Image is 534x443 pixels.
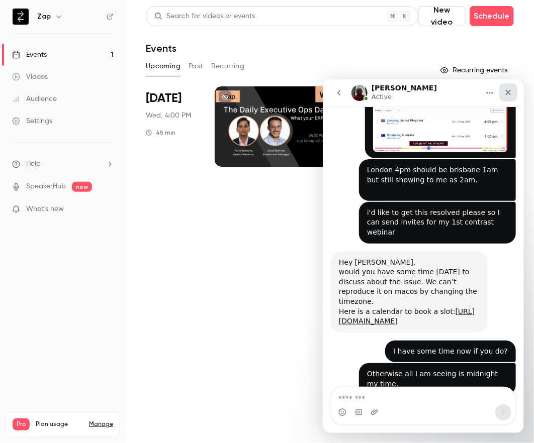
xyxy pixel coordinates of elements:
[470,6,514,26] button: Schedule
[146,42,176,54] h1: Events
[146,86,199,167] div: Sep 3 Wed, 4:00 PM (Europe/London)
[12,50,47,60] div: Events
[146,90,182,106] span: [DATE]
[12,159,114,169] li: help-dropdown-opener
[418,6,466,26] button: New video
[26,204,64,214] span: What's new
[26,159,41,169] span: Help
[154,11,255,22] div: Search for videos or events
[436,62,514,78] button: Recurring events
[26,181,66,192] a: SpeakerHub
[323,79,524,433] iframe: Intercom live chat
[13,9,29,25] img: Zap
[12,72,48,82] div: Videos
[189,58,203,74] button: Past
[146,110,191,121] span: Wed, 4:00 PM
[12,94,57,104] div: Audience
[211,58,245,74] button: Recurring
[37,12,51,22] h6: Zap
[146,129,175,137] div: 45 min
[12,116,52,126] div: Settings
[13,418,30,430] span: Pro
[72,182,92,192] span: new
[89,420,113,428] a: Manage
[146,58,181,74] button: Upcoming
[36,420,83,428] span: Plan usage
